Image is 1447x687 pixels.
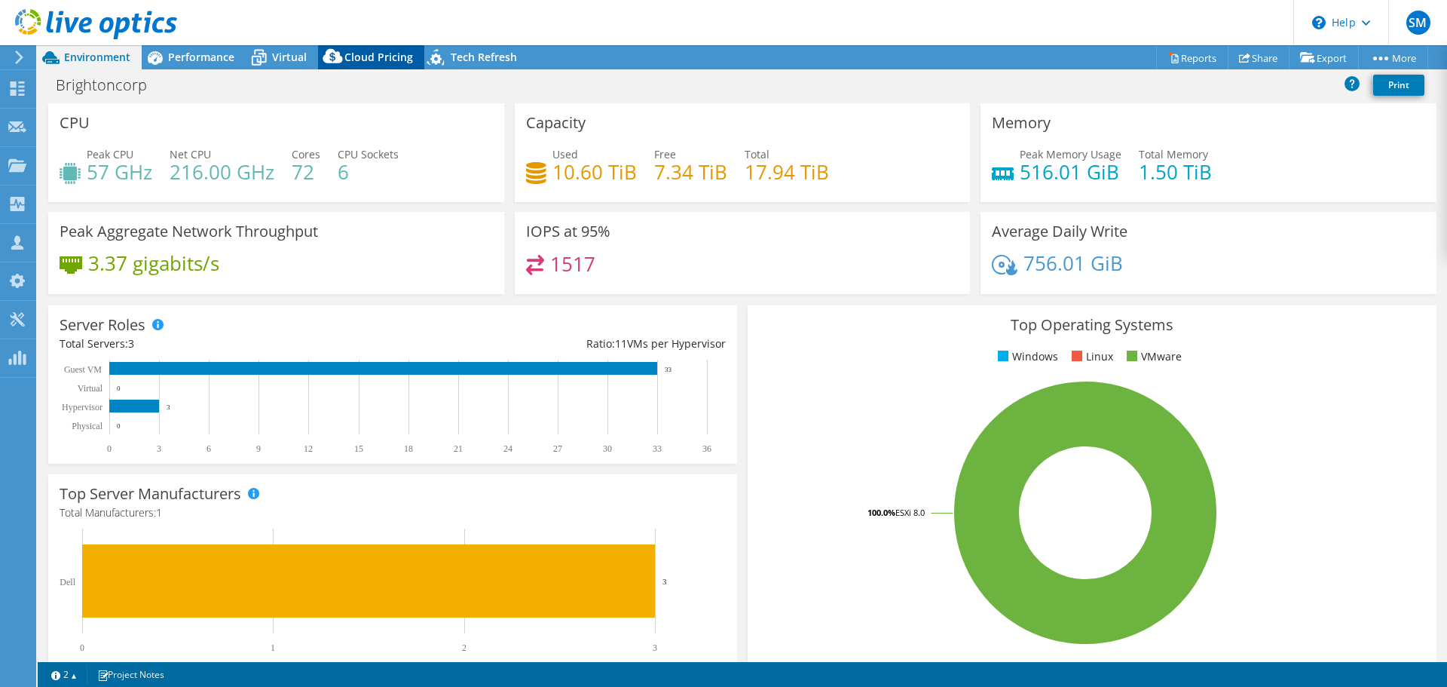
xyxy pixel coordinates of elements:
[393,336,726,352] div: Ratio: VMs per Hypervisor
[167,403,170,411] text: 3
[292,164,320,180] h4: 72
[344,50,413,64] span: Cloud Pricing
[603,443,612,454] text: 30
[117,422,121,430] text: 0
[662,577,667,586] text: 3
[292,147,320,161] span: Cores
[745,147,769,161] span: Total
[462,643,467,653] text: 2
[1358,46,1428,69] a: More
[107,443,112,454] text: 0
[271,643,275,653] text: 1
[1312,16,1326,29] svg: \n
[654,147,676,161] span: Free
[256,443,261,454] text: 9
[49,77,170,94] h1: Brightoncorp
[654,164,727,180] h4: 7.34 TiB
[1020,164,1121,180] h4: 516.01 GiB
[60,486,241,502] h3: Top Server Manufacturers
[72,421,102,431] text: Physical
[503,443,512,454] text: 24
[759,317,1425,333] h3: Top Operating Systems
[128,336,134,351] span: 3
[272,50,307,64] span: Virtual
[895,507,925,518] tspan: ESXi 8.0
[653,643,657,653] text: 3
[64,364,102,375] text: Guest VM
[41,665,87,684] a: 2
[1228,46,1289,69] a: Share
[60,223,318,240] h3: Peak Aggregate Network Throughput
[550,256,595,272] h4: 1517
[170,164,274,180] h4: 216.00 GHz
[526,223,610,240] h3: IOPS at 95%
[553,443,562,454] text: 27
[206,443,211,454] text: 6
[994,348,1058,365] li: Windows
[1020,147,1121,161] span: Peak Memory Usage
[304,443,313,454] text: 12
[1068,348,1113,365] li: Linux
[60,317,145,333] h3: Server Roles
[338,147,399,161] span: CPU Sockets
[1156,46,1228,69] a: Reports
[992,115,1051,131] h3: Memory
[87,147,133,161] span: Peak CPU
[60,577,75,587] text: Dell
[552,147,578,161] span: Used
[665,366,672,373] text: 33
[156,505,162,520] span: 1
[702,443,711,454] text: 36
[60,115,90,131] h3: CPU
[867,507,895,518] tspan: 100.0%
[170,147,211,161] span: Net CPU
[451,50,517,64] span: Tech Refresh
[1373,75,1424,96] a: Print
[80,643,84,653] text: 0
[78,383,103,394] text: Virtual
[157,443,161,454] text: 3
[552,164,637,180] h4: 10.60 TiB
[992,223,1127,240] h3: Average Daily Write
[62,402,102,413] text: Hypervisor
[64,50,130,64] span: Environment
[60,336,393,352] div: Total Servers:
[1139,147,1208,161] span: Total Memory
[117,385,121,392] text: 0
[354,443,363,454] text: 15
[1023,255,1123,271] h4: 756.01 GiB
[615,336,627,351] span: 11
[454,443,463,454] text: 21
[404,443,413,454] text: 18
[526,115,586,131] h3: Capacity
[338,164,399,180] h4: 6
[1289,46,1359,69] a: Export
[60,505,726,521] h4: Total Manufacturers:
[653,443,662,454] text: 33
[745,164,829,180] h4: 17.94 TiB
[87,665,175,684] a: Project Notes
[1139,164,1212,180] h4: 1.50 TiB
[1123,348,1182,365] li: VMware
[88,255,219,271] h4: 3.37 gigabits/s
[1406,11,1430,35] span: SM
[168,50,234,64] span: Performance
[87,164,152,180] h4: 57 GHz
